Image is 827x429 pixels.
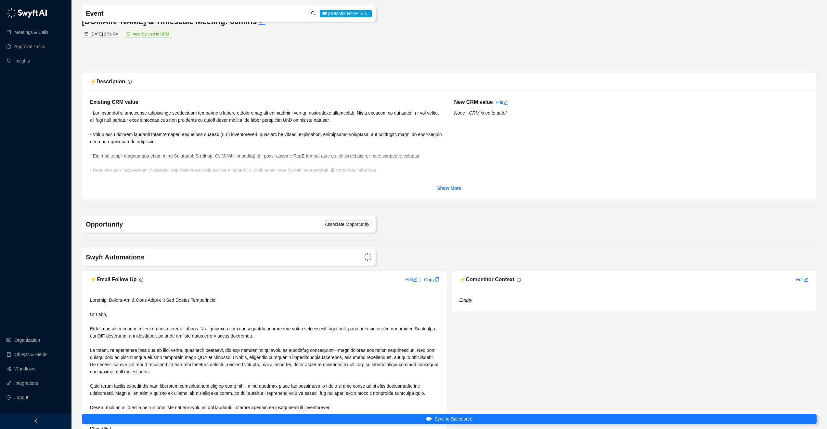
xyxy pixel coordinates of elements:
[82,414,817,424] button: Sync to Salesforce
[6,395,11,400] span: logout
[320,11,372,16] a: [DOMAIN_NAME] & T...
[459,276,514,284] h5: ⚡️ Competitor Context
[133,32,169,36] span: Auto-Synced to CRM
[796,277,808,282] a: Edit
[325,221,369,228] span: Associate Opportunity
[81,5,109,12] a: My Meetings
[420,276,421,283] div: |
[86,220,251,229] h4: Opportunity
[405,277,418,282] a: Edit
[86,9,251,18] h4: Event
[322,220,372,228] button: Associate Opportunity
[90,79,125,84] span: ⚡️ Description
[459,298,472,303] i: Empty
[320,10,372,17] span: [DOMAIN_NAME] & T...
[139,278,143,282] span: info-circle
[804,277,808,282] span: edit
[126,32,130,36] span: sync
[14,348,47,361] a: Objects & Fields
[14,54,30,67] a: Insights
[14,377,38,390] a: Integrations
[454,98,493,106] h5: New CRM value
[128,80,132,84] span: info-circle
[454,110,507,116] i: None - CRM is up to date!
[14,362,35,375] a: Workflows
[14,334,40,347] a: Organization
[517,278,521,282] span: info-circle
[86,253,251,262] h4: Swyft Automations
[33,419,38,423] span: left
[424,277,439,282] a: Copy
[14,391,28,404] span: Logout
[496,100,508,105] a: Edit
[434,415,472,422] span: Sync to Salesforce
[364,253,372,261] img: Swyft Logo
[14,26,48,39] a: Meetings & Calls
[503,100,508,105] span: edit
[84,32,88,36] span: calendar
[805,407,821,422] iframe: Intercom live chat
[311,11,316,16] span: search
[90,98,445,106] h5: Existing CRM value
[437,186,461,191] strong: Show More
[14,40,45,53] a: Approval Tasks
[90,276,137,284] h5: ⚡️ Email Follow Up
[435,277,439,282] span: copy
[6,8,47,18] img: logo-05li4sbe.png
[91,32,119,36] span: [DATE] 2:59 PM
[413,277,418,282] span: edit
